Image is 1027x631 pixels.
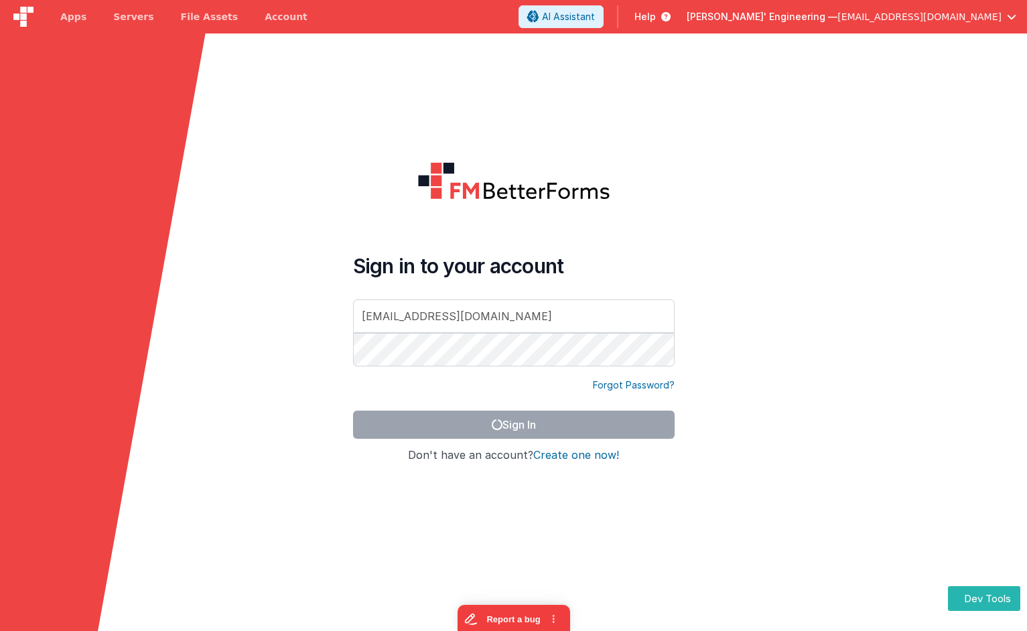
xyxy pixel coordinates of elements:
a: Forgot Password? [593,378,675,392]
span: Help [634,10,656,23]
span: AI Assistant [542,10,595,23]
span: [EMAIL_ADDRESS][DOMAIN_NAME] [837,10,1002,23]
span: [PERSON_NAME]' Engineering — [687,10,837,23]
h4: Don't have an account? [353,449,675,462]
span: Servers [113,10,153,23]
h4: Sign in to your account [353,254,675,278]
input: Email Address [353,299,675,333]
button: Create one now! [533,449,619,462]
button: AI Assistant [519,5,604,28]
button: [PERSON_NAME]' Engineering — [EMAIL_ADDRESS][DOMAIN_NAME] [687,10,1016,23]
button: Sign In [353,411,675,439]
span: Apps [60,10,86,23]
button: Dev Tools [948,586,1020,611]
span: File Assets [181,10,238,23]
